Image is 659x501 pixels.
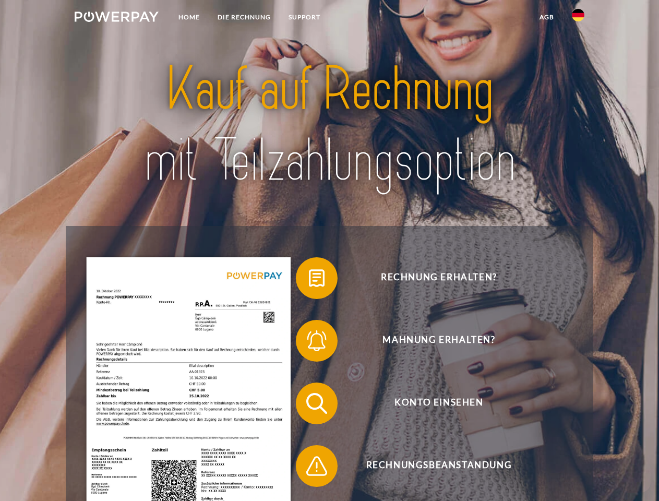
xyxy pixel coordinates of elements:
img: de [572,9,584,21]
a: agb [531,8,563,27]
img: qb_warning.svg [304,453,330,479]
iframe: Schaltfläche zum Öffnen des Messaging-Fensters [617,459,651,493]
span: Konto einsehen [311,383,567,424]
span: Mahnung erhalten? [311,320,567,362]
img: title-powerpay_de.svg [100,50,559,200]
a: SUPPORT [280,8,329,27]
a: DIE RECHNUNG [209,8,280,27]
button: Rechnung erhalten? [296,257,567,299]
img: qb_bell.svg [304,328,330,354]
span: Rechnung erhalten? [311,257,567,299]
button: Mahnung erhalten? [296,320,567,362]
button: Konto einsehen [296,383,567,424]
span: Rechnungsbeanstandung [311,445,567,487]
img: logo-powerpay-white.svg [75,11,159,22]
img: qb_bill.svg [304,265,330,291]
img: qb_search.svg [304,390,330,416]
a: Home [170,8,209,27]
button: Rechnungsbeanstandung [296,445,567,487]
